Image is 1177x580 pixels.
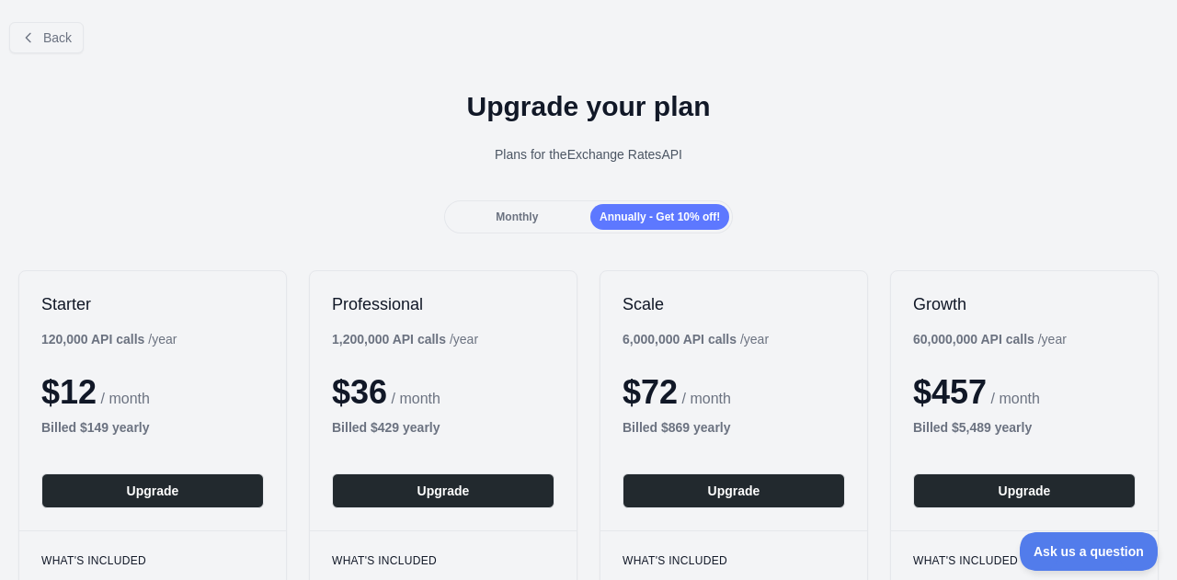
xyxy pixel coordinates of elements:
h2: Growth [913,293,1136,315]
span: $ 457 [913,373,987,411]
span: $ 72 [623,373,678,411]
h2: Professional [332,293,554,315]
iframe: Toggle Customer Support [1020,532,1159,571]
b: 60,000,000 API calls [913,332,1034,347]
b: 1,200,000 API calls [332,332,446,347]
b: 6,000,000 API calls [623,332,737,347]
h2: Scale [623,293,845,315]
div: / year [332,330,478,348]
div: / year [623,330,769,348]
div: / year [913,330,1067,348]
